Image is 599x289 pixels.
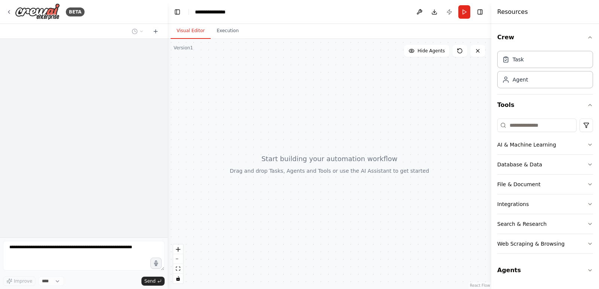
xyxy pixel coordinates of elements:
button: File & Document [497,175,593,194]
button: Hide left sidebar [172,7,183,17]
button: Start a new chat [150,27,162,36]
span: Send [144,278,156,284]
div: Tools [497,116,593,260]
button: Tools [497,95,593,116]
div: Crew [497,48,593,94]
div: AI & Machine Learning [497,141,556,148]
button: Crew [497,27,593,48]
div: Task [513,56,524,63]
button: Agents [497,260,593,281]
button: Integrations [497,194,593,214]
div: BETA [66,7,85,16]
span: Improve [14,278,32,284]
div: Agent [513,76,528,83]
button: Click to speak your automation idea [150,258,162,269]
button: Send [141,277,165,286]
div: Database & Data [497,161,542,168]
div: React Flow controls [173,245,183,283]
button: Improve [3,276,36,286]
div: Version 1 [174,45,193,51]
a: React Flow attribution [470,283,490,288]
button: Hide right sidebar [475,7,485,17]
div: Search & Research [497,220,547,228]
button: Web Scraping & Browsing [497,234,593,253]
button: zoom in [173,245,183,254]
span: Hide Agents [418,48,445,54]
button: Database & Data [497,155,593,174]
div: Web Scraping & Browsing [497,240,565,248]
button: Visual Editor [171,23,211,39]
button: Search & Research [497,214,593,234]
button: Switch to previous chat [129,27,147,36]
div: File & Document [497,181,541,188]
nav: breadcrumb [195,8,226,16]
button: toggle interactivity [173,274,183,283]
button: zoom out [173,254,183,264]
button: Hide Agents [404,45,449,57]
div: Integrations [497,200,529,208]
img: Logo [15,3,60,20]
button: Execution [211,23,245,39]
h4: Resources [497,7,528,16]
button: AI & Machine Learning [497,135,593,154]
button: fit view [173,264,183,274]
